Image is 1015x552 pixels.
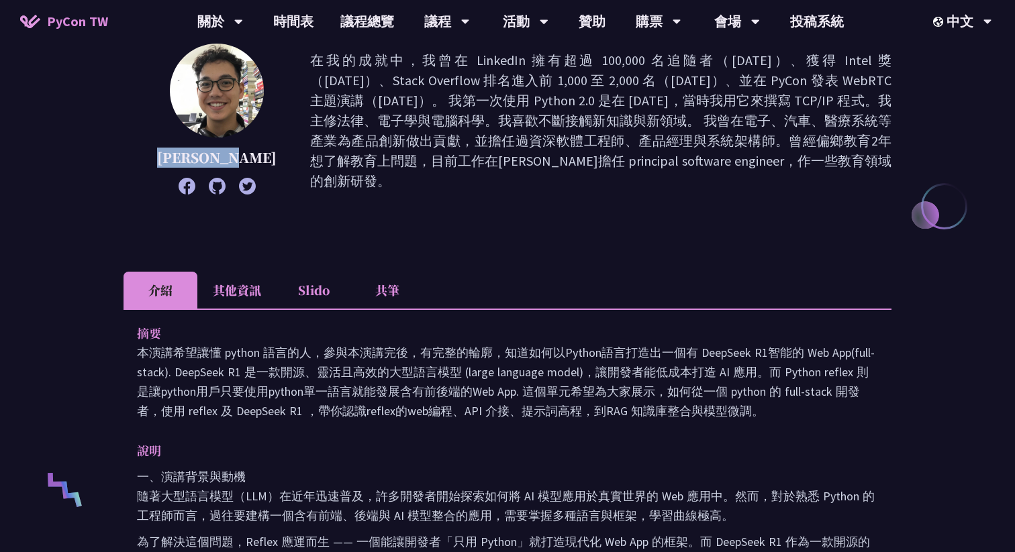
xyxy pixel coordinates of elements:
p: [PERSON_NAME] [157,148,277,168]
p: 本演講希望讓懂 python 語言的人，參與本演講完後，有完整的輪廓，知道如何以Python語言打造出一個有 DeepSeek R1智能的 Web App(full-stack). DeepSe... [137,343,878,421]
a: PyCon TW [7,5,122,38]
p: 在我的成就中，我曾在 LinkedIn 擁有超過 100,000 名追隨者（[DATE]）、獲得 Intel 獎（[DATE]）、Stack Overflow 排名進入前 1,000 至 2,0... [310,50,891,191]
img: Home icon of PyCon TW 2025 [20,15,40,28]
span: PyCon TW [47,11,108,32]
p: 一、演講背景與動機 隨著大型語言模型（LLM）在近年迅速普及，許多開發者開始探索如何將 AI 模型應用於真實世界的 Web 應用中。然而，對於熟悉 Python 的工程師而言，過往要建構一個含有... [137,467,878,525]
li: 介紹 [124,272,197,309]
li: 其他資訊 [197,272,277,309]
p: 說明 [137,441,851,460]
li: 共筆 [350,272,424,309]
img: Milo Chen [170,44,264,137]
li: Slido [277,272,350,309]
img: Locale Icon [933,17,947,27]
p: 摘要 [137,323,851,343]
